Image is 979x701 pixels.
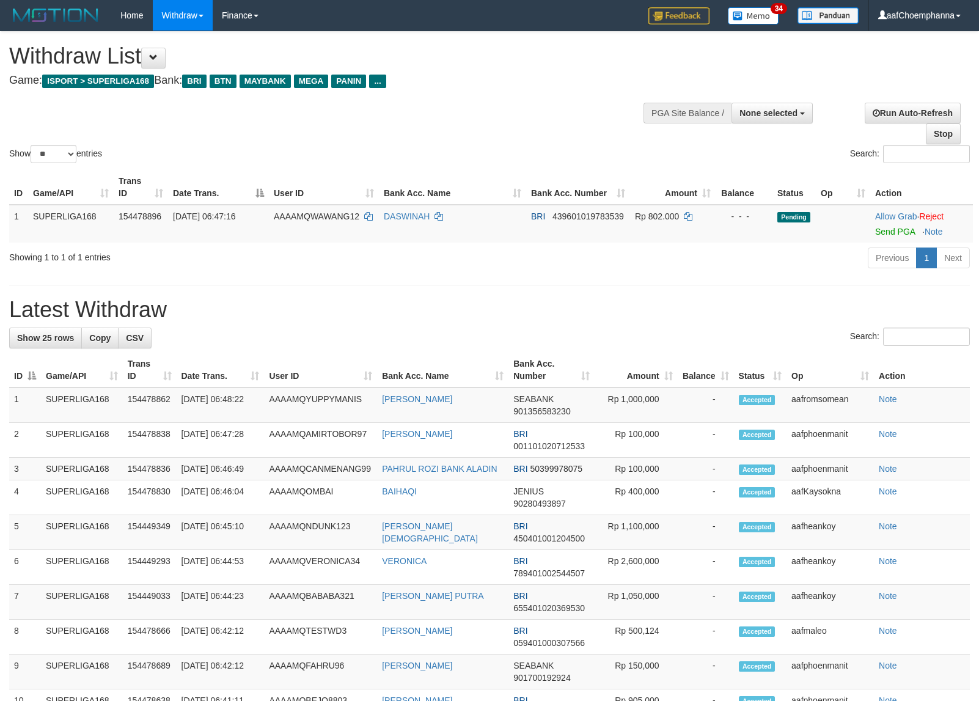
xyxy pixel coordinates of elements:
a: Note [879,464,897,474]
span: BTN [210,75,237,88]
td: aafheankoy [787,550,874,585]
td: 154449033 [123,585,177,620]
td: Rp 400,000 [595,480,678,515]
a: [PERSON_NAME] [382,429,452,439]
td: 2 [9,423,41,458]
span: SEABANK [513,661,554,670]
span: CSV [126,333,144,343]
td: SUPERLIGA168 [28,205,114,243]
span: Accepted [739,430,776,440]
td: 5 [9,515,41,550]
span: AAAAMQWAWANG12 [274,211,359,221]
td: AAAAMQBABABA321 [264,585,377,620]
span: Accepted [739,592,776,602]
span: BRI [513,556,527,566]
td: SUPERLIGA168 [41,515,123,550]
th: Date Trans.: activate to sort column ascending [177,353,265,387]
td: Rp 2,600,000 [595,550,678,585]
th: Action [870,170,973,205]
label: Show entries [9,145,102,163]
td: - [678,550,734,585]
a: Reject [919,211,944,221]
a: Note [879,521,897,531]
span: JENIUS [513,486,544,496]
img: MOTION_logo.png [9,6,102,24]
th: Amount: activate to sort column ascending [630,170,716,205]
td: 154478862 [123,387,177,423]
td: Rp 100,000 [595,458,678,480]
a: Note [879,626,897,636]
a: [PERSON_NAME] [382,661,452,670]
a: Next [936,248,970,268]
a: Note [879,591,897,601]
td: 154449349 [123,515,177,550]
td: Rp 500,124 [595,620,678,655]
h4: Game: Bank: [9,75,640,87]
a: [PERSON_NAME] PUTRA [382,591,483,601]
span: Accepted [739,395,776,405]
td: - [678,620,734,655]
div: PGA Site Balance / [643,103,732,123]
th: Bank Acc. Name: activate to sort column ascending [379,170,526,205]
a: Note [879,661,897,670]
td: 154478836 [123,458,177,480]
th: Bank Acc. Name: activate to sort column ascending [377,353,508,387]
td: 154449293 [123,550,177,585]
div: Showing 1 to 1 of 1 entries [9,246,399,263]
td: SUPERLIGA168 [41,387,123,423]
th: Amount: activate to sort column ascending [595,353,678,387]
span: PANIN [331,75,366,88]
span: BRI [531,211,545,221]
th: ID: activate to sort column descending [9,353,41,387]
td: 1 [9,205,28,243]
a: Show 25 rows [9,328,82,348]
td: 154478838 [123,423,177,458]
img: Feedback.jpg [648,7,710,24]
a: Copy [81,328,119,348]
td: 7 [9,585,41,620]
td: [DATE] 06:46:49 [177,458,265,480]
span: Copy 90280493897 to clipboard [513,499,566,508]
td: - [678,655,734,689]
span: BRI [182,75,206,88]
td: AAAAMQYUPPYMANIS [264,387,377,423]
td: - [678,480,734,515]
a: Send PGA [875,227,915,237]
td: Rp 150,000 [595,655,678,689]
td: - [678,515,734,550]
td: [DATE] 06:42:12 [177,620,265,655]
th: Trans ID: activate to sort column ascending [114,170,168,205]
label: Search: [850,145,970,163]
a: Previous [868,248,917,268]
span: BRI [513,521,527,531]
span: Rp 802.000 [635,211,679,221]
th: Balance: activate to sort column ascending [678,353,734,387]
span: Pending [777,212,810,222]
td: aafphoenmanit [787,655,874,689]
td: aafphoenmanit [787,423,874,458]
td: 9 [9,655,41,689]
span: BRI [513,464,527,474]
th: Bank Acc. Number: activate to sort column ascending [508,353,594,387]
select: Showentries [31,145,76,163]
td: AAAAMQOMBAI [264,480,377,515]
th: User ID: activate to sort column ascending [264,353,377,387]
span: Accepted [739,522,776,532]
th: Trans ID: activate to sort column ascending [123,353,177,387]
span: 34 [771,3,787,14]
th: Bank Acc. Number: activate to sort column ascending [526,170,630,205]
label: Search: [850,328,970,346]
span: ... [369,75,386,88]
span: SEABANK [513,394,554,404]
span: Accepted [739,626,776,637]
td: 6 [9,550,41,585]
a: Note [925,227,943,237]
span: Copy 901700192924 to clipboard [513,673,570,683]
span: Copy 059401000307566 to clipboard [513,638,585,648]
span: Show 25 rows [17,333,74,343]
a: Note [879,556,897,566]
td: - [678,387,734,423]
td: 8 [9,620,41,655]
th: Status [772,170,816,205]
span: Accepted [739,487,776,497]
